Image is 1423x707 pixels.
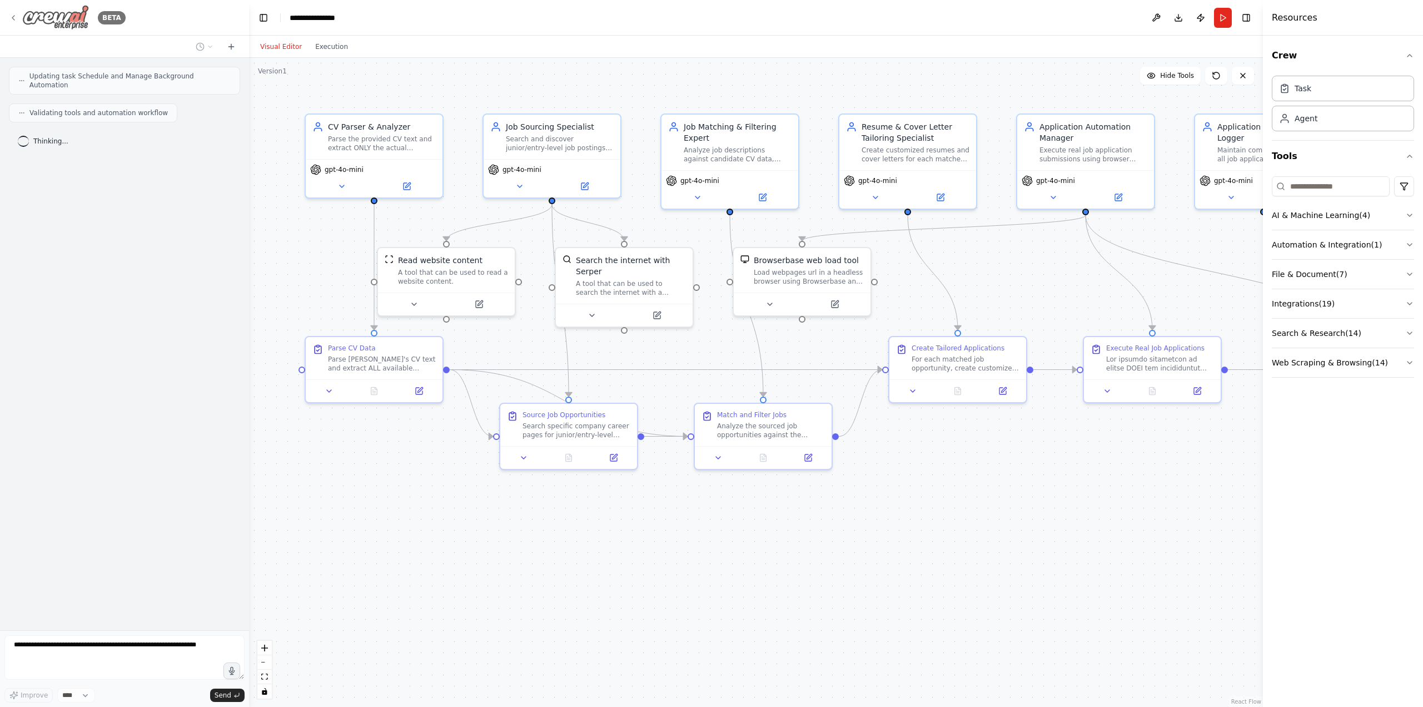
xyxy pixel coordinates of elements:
div: Parse the provided CV text and extract ONLY the actual structured data present, including real na... [328,135,436,152]
div: Job Matching & Filtering ExpertAnalyze job descriptions against candidate CV data, compute releva... [660,113,799,210]
div: Lor ipsumdo sitametcon ad elitse DOEI tem incididuntut labo etdolore-magnaali enimadmi: **Ven qui... [1106,355,1214,373]
button: Send [210,689,245,702]
button: Open in side panel [1178,384,1216,398]
div: Execute real job application submissions using browser automation for ATS platforms (Lever, Green... [1039,146,1147,164]
button: Open in side panel [909,191,972,204]
div: Read website content [398,255,482,266]
div: A tool that can be used to read a website content. [398,268,508,286]
button: Click to speak your automation idea [223,662,240,679]
div: Job Sourcing SpecialistSearch and discover junior/entry-level job postings from company career pa... [482,113,621,199]
div: Crew [1272,71,1414,140]
div: Source Job OpportunitiesSearch specific company career pages for junior/entry-level positions in ... [499,403,638,470]
div: Parse CV DataParse [PERSON_NAME]'s CV text and extract ALL available structured data including: c... [305,336,444,403]
button: Open in side panel [400,384,438,398]
g: Edge from cbbffe8e-a0f7-48e6-b6d4-5ae86f255165 to f0875fdc-17a2-4ba4-87c5-33bb7ddba162 [1080,215,1352,330]
div: Match and Filter JobsAnalyze the sourced job opportunities against the candidate's CV profile usi... [694,403,833,470]
div: Job Matching & Filtering Expert [684,121,792,144]
button: Open in side panel [375,180,438,193]
div: BrowserbaseLoadToolBrowserbase web load toolLoad webpages url in a headless browser using Browser... [733,247,872,317]
button: Open in side panel [803,298,866,311]
div: Execute Real Job Applications [1106,344,1205,353]
button: No output available [545,451,593,464]
button: Open in side panel [1087,191,1150,204]
button: Search & Research(14) [1272,319,1414,348]
g: Edge from ac9d26ab-168f-4fc1-ba62-840d145b415d to 46fafa57-e9f2-40f1-abab-d7d247d7dfda [839,364,882,442]
div: A tool that can be used to search the internet with a search_query. Supports different search typ... [576,279,686,297]
div: Load webpages url in a headless browser using Browserbase and return the contents [754,268,864,286]
g: Edge from ea9a0eae-481c-437a-a4af-3fe216515c7c to 6dd77061-1616-4d34-8433-67ca780ea121 [546,204,574,397]
button: No output available [934,384,982,398]
span: gpt-4o-mini [680,176,719,185]
div: Agent [1295,113,1317,124]
button: Hide Tools [1140,67,1201,85]
div: Search and discover junior/entry-level job postings from company career pages, ATS providers (Lev... [506,135,614,152]
h4: Resources [1272,11,1317,24]
button: fit view [257,670,272,684]
button: Visual Editor [253,40,309,53]
div: Match and Filter Jobs [717,411,787,419]
button: No output available [1129,384,1176,398]
button: toggle interactivity [257,684,272,699]
div: CV Parser & Analyzer [328,121,436,132]
button: Integrations(19) [1272,289,1414,318]
button: No output available [740,451,787,464]
div: For each matched job opportunity, create customized resume and cover letter documents. Tailor the... [912,355,1019,373]
div: Tools [1272,172,1414,387]
g: Edge from 00a966f7-ba5c-47ee-a087-c2d829a54dcd to 994d4305-41b8-49e3-8ce9-21c8b88d4039 [369,204,380,330]
div: Search the internet with Serper [576,255,686,277]
button: Switch to previous chat [191,40,218,53]
span: gpt-4o-mini [858,176,897,185]
g: Edge from 12bc5634-f475-4ccc-ae89-dec7e1f5ce7c to ac9d26ab-168f-4fc1-ba62-840d145b415d [724,215,769,397]
div: Application Automation ManagerExecute real job application submissions using browser automation f... [1016,113,1155,210]
button: Execution [309,40,355,53]
div: Analyze job descriptions against candidate CV data, compute relevance scores using semantic match... [684,146,792,164]
button: Open in side panel [625,309,688,322]
span: gpt-4o-mini [1214,176,1253,185]
span: gpt-4o-mini [502,165,541,174]
div: Create Tailored ApplicationsFor each matched job opportunity, create customized resume and cover ... [888,336,1027,403]
button: No output available [351,384,398,398]
button: AI & Machine Learning(4) [1272,201,1414,230]
div: Job Sourcing Specialist [506,121,614,132]
button: zoom out [257,655,272,670]
div: Execute Real Job ApplicationsLor ipsumdo sitametcon ad elitse DOEI tem incididuntut labo etdolore... [1083,336,1222,403]
g: Edge from 994d4305-41b8-49e3-8ce9-21c8b88d4039 to 46fafa57-e9f2-40f1-abab-d7d247d7dfda [450,364,882,375]
g: Edge from 1456833e-f49e-4227-b202-21d563a3891e to 46fafa57-e9f2-40f1-abab-d7d247d7dfda [902,215,963,330]
div: Search specific company career pages for junior/entry-level positions in [GEOGRAPHIC_DATA]: Amazo... [523,422,630,439]
g: Edge from cbbffe8e-a0f7-48e6-b6d4-5ae86f255165 to 27f0a3c2-f9a9-4fe8-9abb-776f2810168e [1080,215,1158,330]
div: Create Tailored Applications [912,344,1004,353]
span: gpt-4o-mini [325,165,364,174]
a: React Flow attribution [1231,699,1261,705]
div: Browserbase web load tool [754,255,859,266]
span: Thinking... [33,137,68,146]
div: Version 1 [258,67,287,76]
button: Web Scraping & Browsing(14) [1272,348,1414,377]
button: Open in side panel [447,298,510,311]
button: Open in side panel [789,451,827,464]
span: Validating tools and automation workflow [29,108,168,117]
button: Open in side panel [553,180,616,193]
div: React Flow controls [257,641,272,699]
div: Task [1295,83,1311,94]
button: zoom in [257,641,272,655]
div: Application Automation Manager [1039,121,1147,144]
span: Improve [21,691,48,700]
div: Analyze the sourced job opportunities against the candidate's CV profile using semantic matching ... [717,422,825,439]
div: Parse [PERSON_NAME]'s CV text and extract ALL available structured data including: contact info (... [328,355,436,373]
g: Edge from 27f0a3c2-f9a9-4fe8-9abb-776f2810168e to f0875fdc-17a2-4ba4-87c5-33bb7ddba162 [1228,364,1271,375]
div: ScrapeWebsiteToolRead website contentA tool that can be used to read a website content. [377,247,516,317]
div: Create customized resumes and cover letters for each matched job opportunity, highlighting releva... [862,146,969,164]
span: gpt-4o-mini [1036,176,1075,185]
div: Maintain comprehensive logs of all job applications, track application statuses, manage file stor... [1217,146,1325,164]
button: Open in side panel [731,191,794,204]
button: File & Document(7) [1272,260,1414,289]
button: Open in side panel [594,451,633,464]
nav: breadcrumb [290,12,345,23]
div: Source Job Opportunities [523,411,605,419]
div: Application Tracking & LoggerMaintain comprehensive logs of all job applications, track applicati... [1194,113,1333,210]
img: SerperDevTool [563,255,571,264]
div: Parse CV Data [328,344,376,353]
button: Improve [4,688,53,703]
span: Hide Tools [1160,71,1194,80]
g: Edge from 6dd77061-1616-4d34-8433-67ca780ea121 to ac9d26ab-168f-4fc1-ba62-840d145b415d [644,431,688,442]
